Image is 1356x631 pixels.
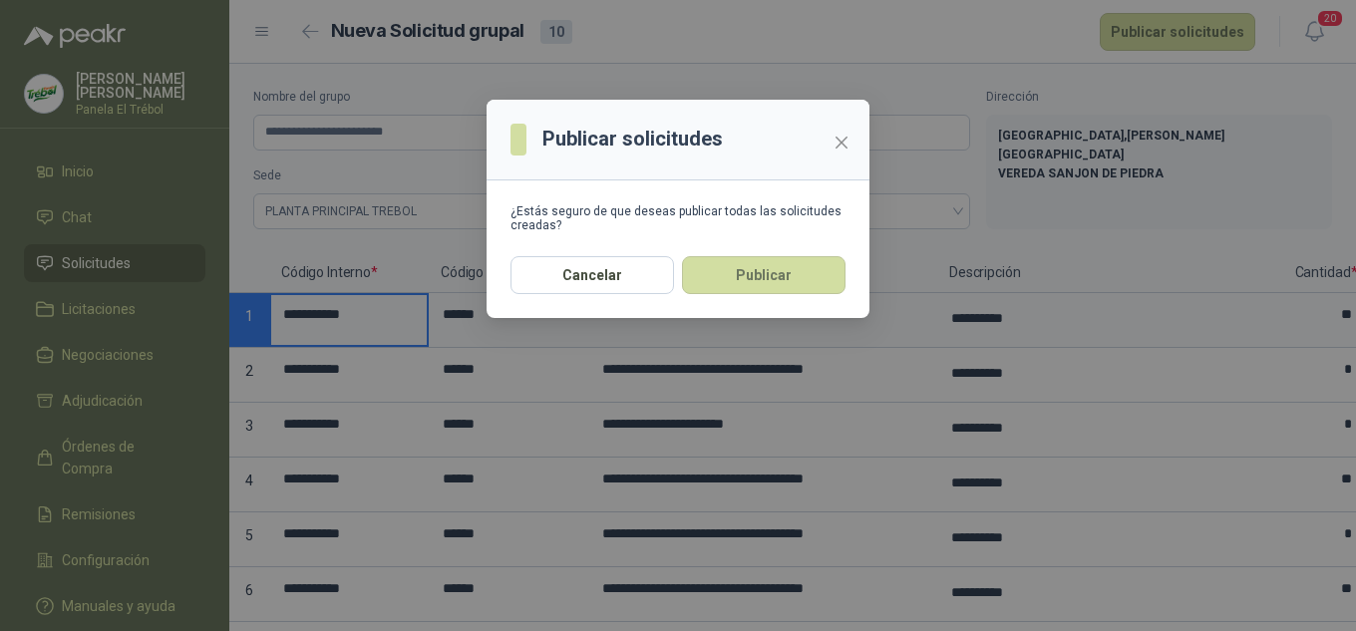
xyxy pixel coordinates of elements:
h3: Publicar solicitudes [542,124,723,155]
button: Close [826,127,857,158]
span: close [834,135,849,151]
button: Cancelar [510,256,674,294]
div: ¿Estás seguro de que deseas publicar todas las solicitudes creadas? [510,204,846,232]
button: Publicar [682,256,846,294]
